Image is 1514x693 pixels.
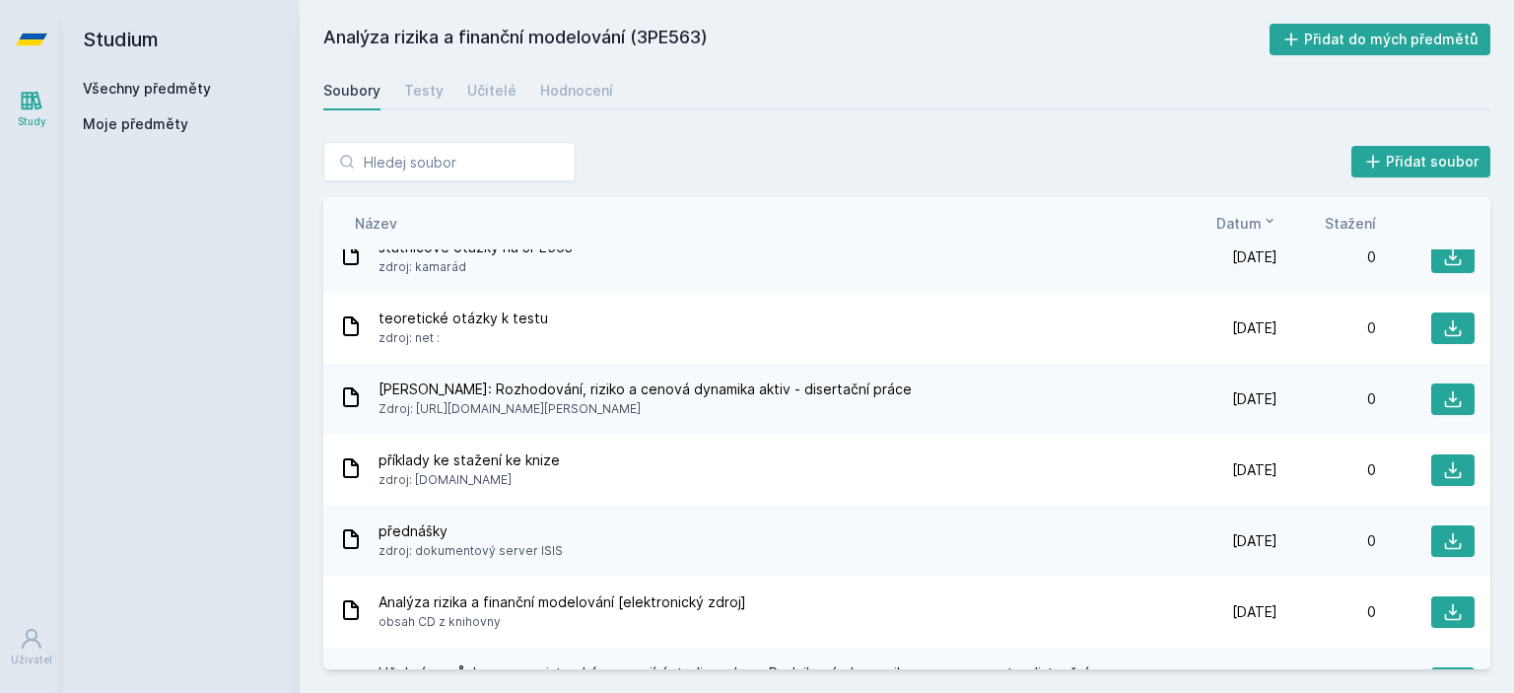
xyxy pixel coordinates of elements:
span: příklady ke stažení ke knize [378,450,560,470]
span: [DATE] [1232,531,1277,551]
span: teoretické otázky k testu [378,309,548,328]
div: 0 [1277,389,1376,409]
div: Testy [404,81,444,101]
div: 0 [1277,460,1376,480]
span: zdroj: dokumentový server ISIS [378,541,563,561]
a: Uživatel [4,617,59,677]
a: Všechny předměty [83,80,211,97]
span: přednášky [378,521,563,541]
span: [DATE] [1232,460,1277,480]
span: [PERSON_NAME]: Rozhodování, riziko a cenová dynamika aktiv - disertační práce [378,380,912,399]
span: [DATE] [1232,318,1277,338]
button: Název [355,213,397,234]
span: zdroj: [DOMAIN_NAME] [378,470,560,490]
span: zdroj: net : [378,328,548,348]
a: Hodnocení [540,71,613,110]
div: 0 [1277,247,1376,267]
span: zdroj: kamarád [378,257,573,277]
span: obsah CD z knihovny [378,612,746,632]
a: Testy [404,71,444,110]
button: Datum [1216,213,1277,234]
span: [DATE] [1232,247,1277,267]
span: Analýza rizika a finanční modelování [elektronický zdroj] [378,592,746,612]
div: Uživatel [11,653,52,667]
span: Zdroj: [URL][DOMAIN_NAME][PERSON_NAME] [378,399,912,419]
div: Soubory [323,81,380,101]
div: Učitelé [467,81,516,101]
a: Study [4,79,59,139]
input: Hledej soubor [323,142,576,181]
button: Stažení [1325,213,1376,234]
span: [DATE] [1232,602,1277,622]
button: Přidat do mých předmětů [1270,24,1491,55]
span: Učební pomůcka pro magisterské navazující studium oboru Podniková ekonomika a management v distanční [378,663,1088,683]
div: 0 [1277,602,1376,622]
a: Soubory [323,71,380,110]
div: 0 [1277,531,1376,551]
div: Study [18,114,46,129]
span: [DATE] [1232,389,1277,409]
div: 0 [1277,318,1376,338]
h2: Analýza rizika a finanční modelování (3PE563) [323,24,1270,55]
span: Moje předměty [83,114,188,134]
button: Přidat soubor [1351,146,1491,177]
div: Hodnocení [540,81,613,101]
a: Učitelé [467,71,516,110]
span: Datum [1216,213,1262,234]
